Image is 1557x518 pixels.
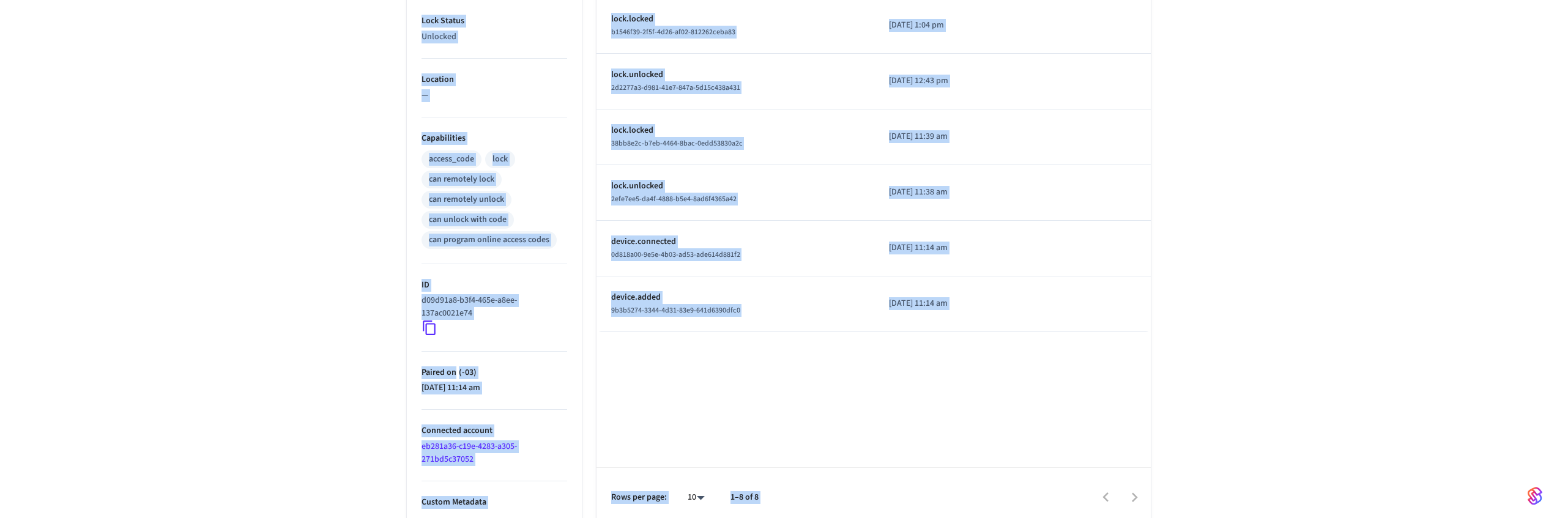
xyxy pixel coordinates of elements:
[429,213,507,226] div: can unlock with code
[422,279,567,292] p: ID
[429,173,494,186] div: can remotely lock
[456,366,477,379] span: ( -03 )
[611,250,740,260] span: 0d818a00-9e5e-4b03-ad53-ade614d881f2
[611,235,860,248] p: device.connected
[422,424,567,437] p: Connected account
[611,83,740,93] span: 2d2277a3-d981-41e7-847a-5d15c438a431
[611,68,860,81] p: lock.unlocked
[889,186,1013,199] p: [DATE] 11:38 am
[611,491,667,504] p: Rows per page:
[429,153,474,166] div: access_code
[422,89,567,102] p: —
[422,132,567,145] p: Capabilities
[889,19,1013,32] p: [DATE] 1:04 pm
[889,75,1013,87] p: [DATE] 12:43 pm
[682,489,711,506] div: 10
[422,15,567,28] p: Lock Status
[611,291,860,304] p: device.added
[422,31,567,43] p: Unlocked
[611,124,860,137] p: lock.locked
[611,13,860,26] p: lock.locked
[422,73,567,86] p: Location
[422,496,567,509] p: Custom Metadata
[429,234,549,246] div: can program online access codes
[422,294,562,320] p: d09d91a8-b3f4-465e-a8ee-137ac0021e74
[1528,486,1542,506] img: SeamLogoGradient.69752ec5.svg
[611,180,860,193] p: lock.unlocked
[422,440,517,465] a: eb281a36-c19e-4283-a305-271bd5c37052
[422,366,567,379] p: Paired on
[889,130,1013,143] p: [DATE] 11:39 am
[889,242,1013,254] p: [DATE] 11:14 am
[611,27,735,37] span: b1546f39-2f5f-4d26-af02-812262ceba83
[611,305,740,316] span: 9b3b5274-3344-4d31-83e9-641d6390dfc0
[730,491,759,504] p: 1–8 of 8
[611,194,737,204] span: 2efe7ee5-da4f-4888-b5e4-8ad6f4365a42
[611,138,743,149] span: 38bb8e2c-b7eb-4464-8bac-0edd53830a2c
[422,382,567,394] p: [DATE] 11:14 am
[492,153,508,166] div: lock
[889,297,1013,310] p: [DATE] 11:14 am
[429,193,504,206] div: can remotely unlock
